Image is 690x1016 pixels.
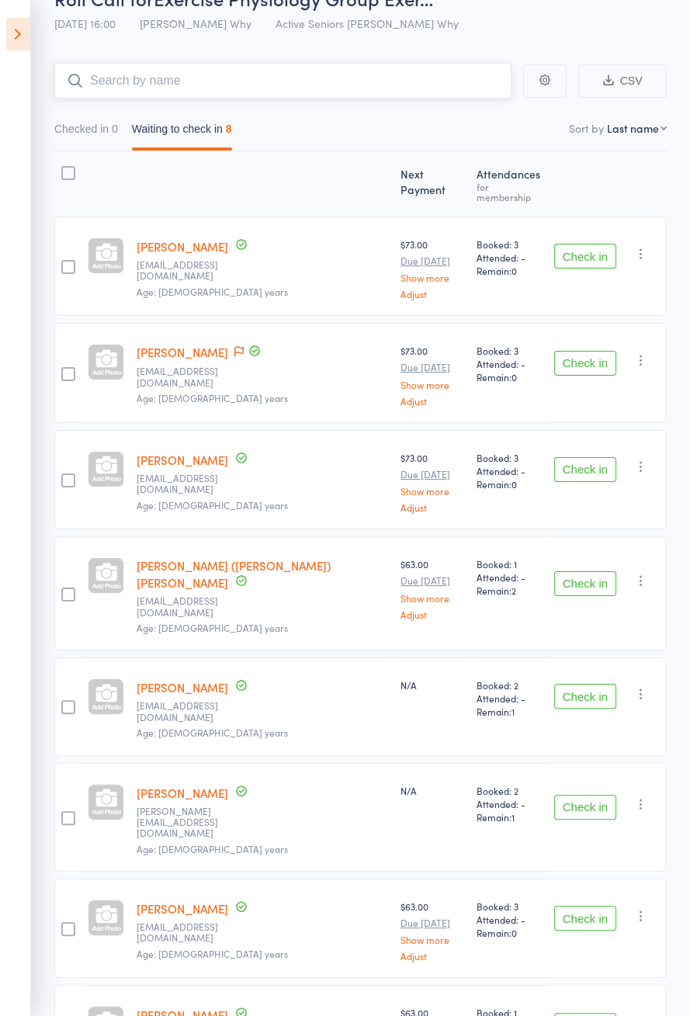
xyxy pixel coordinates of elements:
div: Next Payment [394,158,470,210]
span: Remain: [477,477,542,491]
div: $63.00 [400,900,464,961]
a: Show more [400,486,464,496]
span: Age: [DEMOGRAPHIC_DATA] years [137,391,288,404]
span: Booked: 3 [477,344,542,357]
a: Adjust [400,609,464,619]
button: Check in [554,795,616,820]
span: Age: [DEMOGRAPHIC_DATA] years [137,726,288,739]
input: Search by name [54,63,511,99]
span: 0 [511,477,517,491]
a: [PERSON_NAME] [137,679,228,695]
small: Due [DATE] [400,362,464,373]
small: graemehenson@hotmail.com [137,700,238,723]
span: Active Seniors [PERSON_NAME] Why [276,16,459,31]
div: 8 [226,123,232,135]
small: Due [DATE] [400,255,464,266]
button: Check in [554,571,616,596]
small: lickra@optusnet.com.au [137,366,238,388]
span: [DATE] 16:00 [54,16,116,31]
a: [PERSON_NAME] [137,785,228,801]
span: Booked: 3 [477,238,542,251]
a: Adjust [400,951,464,961]
span: Remain: [477,926,542,939]
span: Age: [DEMOGRAPHIC_DATA] years [137,947,288,960]
a: [PERSON_NAME] [137,344,228,360]
span: Attended: - [477,692,542,705]
span: Attended: - [477,797,542,810]
div: for membership [477,182,542,202]
div: $73.00 [400,451,464,512]
span: Remain: [477,264,542,277]
a: Adjust [400,289,464,299]
small: jynellmair@gmail.com [137,921,238,944]
a: [PERSON_NAME] [137,900,228,917]
button: Check in [554,244,616,269]
span: Booked: 3 [477,900,542,913]
a: [PERSON_NAME] [137,238,228,255]
span: Age: [DEMOGRAPHIC_DATA] years [137,842,288,855]
a: Show more [400,593,464,603]
span: Attended: - [477,357,542,370]
div: 0 [112,123,118,135]
small: Due [DATE] [400,469,464,480]
span: 0 [511,926,517,939]
span: Remain: [477,705,542,718]
span: 0 [511,264,517,277]
small: Due [DATE] [400,575,464,586]
a: [PERSON_NAME] [137,452,228,468]
span: Remain: [477,370,542,383]
span: 2 [511,584,516,597]
div: Atten­dances [470,158,548,210]
span: 1 [511,810,515,824]
small: lickra@optusnet.com.au [137,259,238,282]
a: Adjust [400,502,464,512]
small: franfran1255@outlook.com [137,473,238,495]
span: Booked: 3 [477,451,542,464]
span: Age: [DEMOGRAPHIC_DATA] years [137,285,288,298]
small: Due [DATE] [400,917,464,928]
div: $63.00 [400,557,464,619]
a: Show more [400,272,464,283]
span: Attended: - [477,570,542,584]
span: 0 [511,370,517,383]
button: Check in [554,351,616,376]
a: [PERSON_NAME] ([PERSON_NAME]) [PERSON_NAME] [137,557,331,591]
button: Checked in0 [54,115,118,151]
div: $73.00 [400,344,464,405]
small: lyngamwell@gmail.com [137,595,238,618]
div: N/A [400,678,464,692]
span: Booked: 2 [477,678,542,692]
span: [PERSON_NAME] Why [140,16,251,31]
button: Check in [554,684,616,709]
span: 1 [511,705,515,718]
span: Attended: - [477,251,542,264]
div: N/A [400,784,464,797]
div: Last name [607,120,659,136]
label: Sort by [569,120,604,136]
button: Check in [554,906,616,931]
span: Attended: - [477,913,542,926]
span: Age: [DEMOGRAPHIC_DATA] years [137,498,288,511]
span: Remain: [477,810,542,824]
div: $73.00 [400,238,464,299]
span: Age: [DEMOGRAPHIC_DATA] years [137,621,288,634]
small: p.henson@hotmail.com [137,806,238,839]
span: Booked: 1 [477,557,542,570]
button: Check in [554,457,616,482]
button: Waiting to check in8 [132,115,232,151]
span: Remain: [477,584,542,597]
a: Adjust [400,396,464,406]
a: Show more [400,380,464,390]
button: CSV [578,64,667,98]
span: Attended: - [477,464,542,477]
a: Show more [400,935,464,945]
span: Booked: 2 [477,784,542,797]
